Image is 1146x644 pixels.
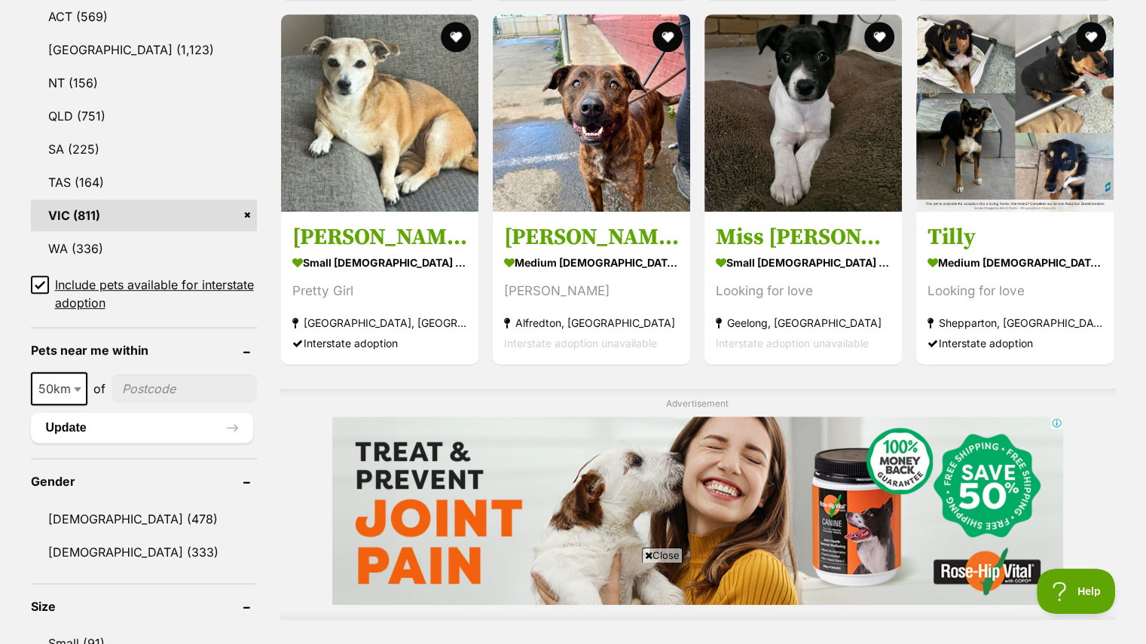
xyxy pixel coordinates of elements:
[332,417,1063,605] iframe: Advertisement
[1037,569,1116,614] iframe: Help Scout Beacon - Open
[716,223,891,252] h3: Miss [PERSON_NAME]
[292,252,467,273] strong: small [DEMOGRAPHIC_DATA] Dog
[31,343,257,357] header: Pets near me within
[281,14,478,212] img: Shana - Jack Russell Terrier Dog
[280,389,1116,620] div: Advertisement
[31,276,257,312] a: Include pets available for interstate adoption
[281,212,478,365] a: [PERSON_NAME] small [DEMOGRAPHIC_DATA] Dog Pretty Girl [GEOGRAPHIC_DATA], [GEOGRAPHIC_DATA] Inter...
[292,333,467,353] div: Interstate adoption
[93,380,105,398] span: of
[504,223,679,252] h3: [PERSON_NAME]
[504,313,679,333] strong: Alfredton, [GEOGRAPHIC_DATA]
[716,281,891,301] div: Looking for love
[292,281,467,301] div: Pretty Girl
[31,133,257,165] a: SA (225)
[716,337,869,349] span: Interstate adoption unavailable
[504,281,679,301] div: [PERSON_NAME]
[31,100,257,132] a: QLD (751)
[31,166,257,198] a: TAS (164)
[864,22,894,52] button: favourite
[927,281,1102,301] div: Looking for love
[31,503,257,535] a: [DEMOGRAPHIC_DATA] (478)
[652,22,683,52] button: favourite
[31,67,257,99] a: NT (156)
[1077,22,1107,52] button: favourite
[704,212,902,365] a: Miss [PERSON_NAME] small [DEMOGRAPHIC_DATA] Dog Looking for love Geelong, [GEOGRAPHIC_DATA] Inter...
[31,536,257,568] a: [DEMOGRAPHIC_DATA] (333)
[299,569,848,636] iframe: Advertisement
[31,1,257,32] a: ACT (569)
[292,313,467,333] strong: [GEOGRAPHIC_DATA], [GEOGRAPHIC_DATA]
[927,333,1102,353] div: Interstate adoption
[642,548,683,563] span: Close
[716,252,891,273] strong: small [DEMOGRAPHIC_DATA] Dog
[31,600,257,613] header: Size
[927,252,1102,273] strong: medium [DEMOGRAPHIC_DATA] Dog
[704,14,902,212] img: Miss Piggy - Jack Russell Terrier x Australian Kelpie Dog
[927,313,1102,333] strong: Shepparton, [GEOGRAPHIC_DATA]
[441,22,471,52] button: favourite
[31,372,87,405] span: 50km
[504,252,679,273] strong: medium [DEMOGRAPHIC_DATA] Dog
[31,233,257,264] a: WA (336)
[55,276,257,312] span: Include pets available for interstate adoption
[31,200,257,231] a: VIC (811)
[493,212,690,365] a: [PERSON_NAME] medium [DEMOGRAPHIC_DATA] Dog [PERSON_NAME] Alfredton, [GEOGRAPHIC_DATA] Interstate...
[916,14,1114,212] img: Tilly - Australian Kelpie Dog
[112,374,257,403] input: postcode
[716,313,891,333] strong: Geelong, [GEOGRAPHIC_DATA]
[292,223,467,252] h3: [PERSON_NAME]
[31,34,257,66] a: [GEOGRAPHIC_DATA] (1,123)
[916,212,1114,365] a: Tilly medium [DEMOGRAPHIC_DATA] Dog Looking for love Shepparton, [GEOGRAPHIC_DATA] Interstate ado...
[927,223,1102,252] h3: Tilly
[504,337,657,349] span: Interstate adoption unavailable
[32,378,86,399] span: 50km
[493,14,690,212] img: Miley - Staffordshire Bull Terrier Dog
[31,475,257,488] header: Gender
[31,413,253,443] button: Update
